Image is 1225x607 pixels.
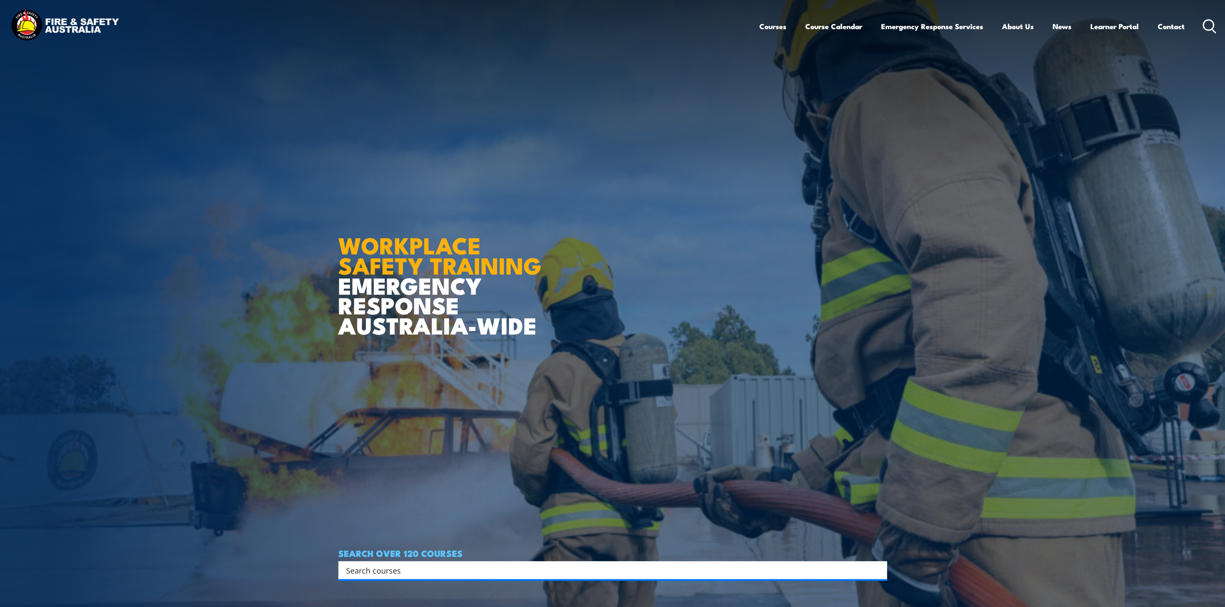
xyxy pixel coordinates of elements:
[1158,15,1185,38] a: Contact
[338,227,542,282] strong: WORKPLACE SAFETY TRAINING
[759,15,786,38] a: Courses
[1053,15,1071,38] a: News
[338,213,548,335] h1: EMERGENCY RESPONSE AUSTRALIA-WIDE
[1002,15,1034,38] a: About Us
[1090,15,1139,38] a: Learner Portal
[338,548,887,558] h4: SEARCH OVER 120 COURSES
[872,564,884,576] button: Search magnifier button
[348,564,870,576] form: Search form
[346,564,868,577] input: Search input
[805,15,862,38] a: Course Calendar
[881,15,983,38] a: Emergency Response Services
